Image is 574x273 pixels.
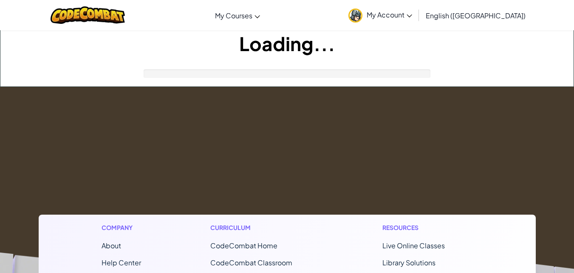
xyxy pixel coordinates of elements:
span: English ([GEOGRAPHIC_DATA]) [426,11,526,20]
span: My Courses [215,11,252,20]
a: My Courses [211,4,264,27]
span: My Account [367,10,412,19]
img: avatar [348,9,362,23]
a: Help Center [102,258,141,267]
a: Live Online Classes [382,241,445,250]
img: CodeCombat logo [51,6,125,24]
h1: Company [102,223,141,232]
h1: Resources [382,223,473,232]
h1: Loading... [0,30,574,57]
a: About [102,241,121,250]
a: CodeCombat Classroom [210,258,292,267]
a: Library Solutions [382,258,435,267]
span: CodeCombat Home [210,241,277,250]
a: English ([GEOGRAPHIC_DATA]) [421,4,530,27]
h1: Curriculum [210,223,313,232]
a: My Account [344,2,416,29]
